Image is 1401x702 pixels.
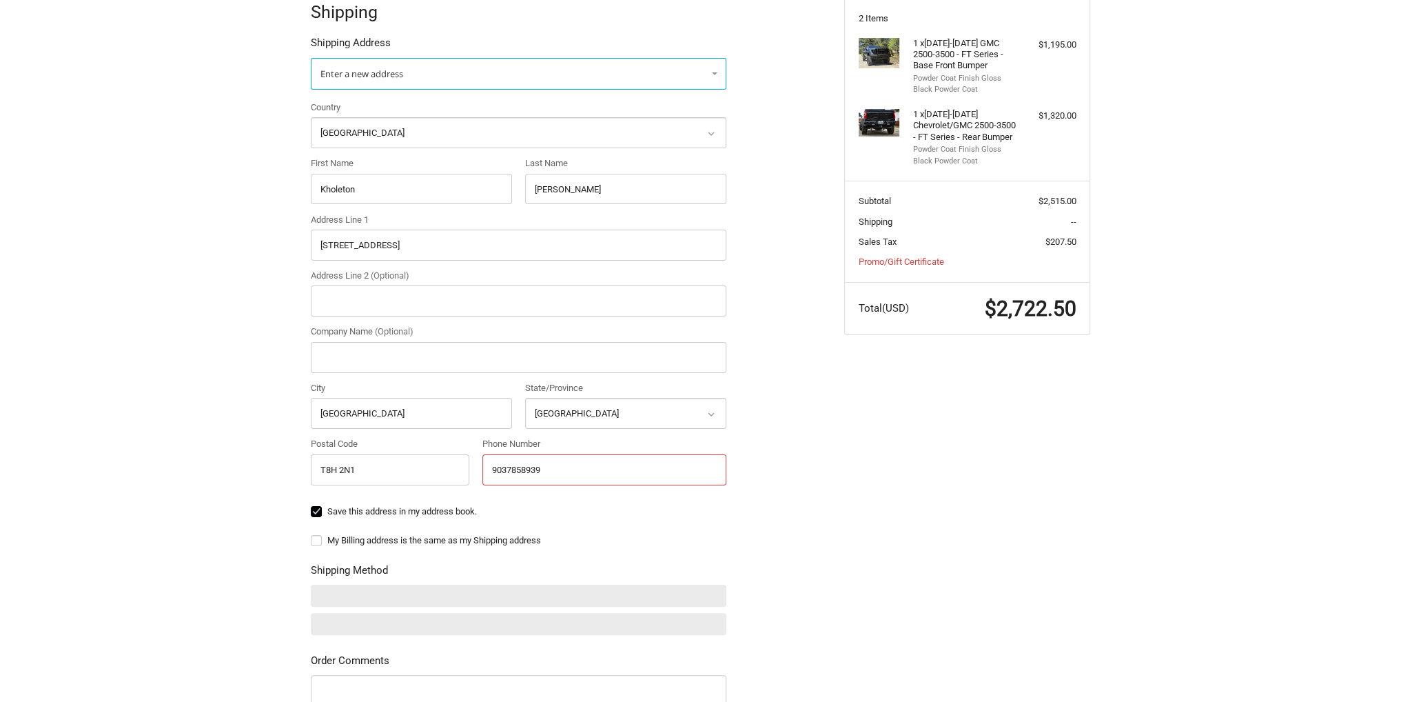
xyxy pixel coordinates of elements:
span: Subtotal [859,196,891,206]
label: Save this address in my address book. [311,506,726,517]
label: First Name [311,157,512,170]
span: Total (USD) [859,302,909,314]
span: $2,515.00 [1039,196,1076,206]
legend: Shipping Address [311,35,391,57]
label: Company Name [311,325,726,339]
label: Address Line 2 [311,269,726,283]
a: Enter or select a different address [311,58,726,90]
div: $1,195.00 [1022,38,1076,52]
small: (Optional) [371,270,409,281]
span: $2,722.50 [985,297,1076,321]
legend: Order Comments [311,653,389,675]
h2: Shipping [311,1,391,23]
label: Country [311,101,726,114]
h4: 1 x [DATE]-[DATE] GMC 2500-3500 - FT Series - Base Front Bumper [913,38,1019,72]
iframe: Chat Widget [1332,636,1401,702]
li: Powder Coat Finish Gloss Black Powder Coat [913,73,1019,96]
label: State/Province [525,381,726,395]
li: Powder Coat Finish Gloss Black Powder Coat [913,144,1019,167]
label: My Billing address is the same as my Shipping address [311,535,726,546]
legend: Shipping Method [311,563,388,585]
span: Sales Tax [859,237,897,247]
h4: 1 x [DATE]-[DATE] Chevrolet/GMC 2500-3500 - FT Series - Rear Bumper [913,109,1019,143]
small: (Optional) [375,326,413,337]
label: City [311,381,512,395]
span: -- [1071,217,1076,227]
label: Last Name [525,157,726,170]
span: Shipping [859,217,892,227]
label: Postal Code [311,437,469,451]
div: $1,320.00 [1022,109,1076,123]
label: Address Line 1 [311,213,726,227]
span: $207.50 [1045,237,1076,247]
a: Promo/Gift Certificate [859,257,944,267]
span: Enter a new address [320,68,403,80]
label: Phone Number [482,437,726,451]
h3: 2 Items [859,13,1076,24]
